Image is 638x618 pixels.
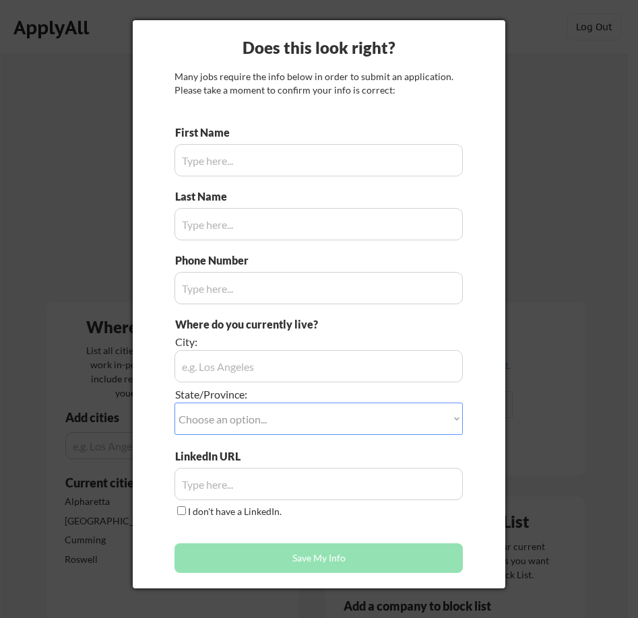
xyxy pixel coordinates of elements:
[174,272,463,304] input: Type here...
[175,125,241,140] div: First Name
[175,335,387,349] div: City:
[175,387,387,402] div: State/Province:
[133,36,505,59] div: Does this look right?
[188,506,282,517] label: I don't have a LinkedIn.
[174,543,463,573] button: Save My Info
[174,144,463,176] input: Type here...
[175,189,241,204] div: Last Name
[174,350,463,382] input: e.g. Los Angeles
[175,449,276,464] div: LinkedIn URL
[174,70,463,96] div: Many jobs require the info below in order to submit an application. Please take a moment to confi...
[174,208,463,240] input: Type here...
[175,317,387,332] div: Where do you currently live?
[175,253,256,268] div: Phone Number
[174,468,463,500] input: Type here...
